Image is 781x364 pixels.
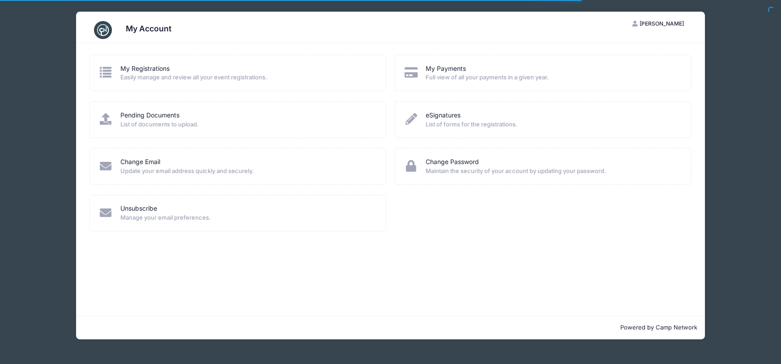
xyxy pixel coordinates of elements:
span: Manage your email preferences. [120,213,374,222]
a: Change Email [120,157,160,167]
h3: My Account [126,24,171,33]
span: List of documents to upload. [120,120,374,129]
a: Change Password [426,157,479,167]
a: Pending Documents [120,111,179,120]
a: My Registrations [120,64,170,74]
span: [PERSON_NAME] [640,20,684,27]
span: List of forms for the registrations. [426,120,679,129]
a: Unsubscribe [120,204,157,213]
p: Powered by Camp Network [84,323,698,332]
span: Update your email address quickly and securely. [120,167,374,176]
a: My Payments [426,64,466,74]
img: CampNetwork [94,21,112,39]
span: Maintain the security of your account by updating your password. [426,167,679,176]
span: Full view of all your payments in a given year. [426,73,679,82]
span: Easily manage and review all your event registrations. [120,73,374,82]
a: eSignatures [426,111,461,120]
button: [PERSON_NAME] [625,16,692,31]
